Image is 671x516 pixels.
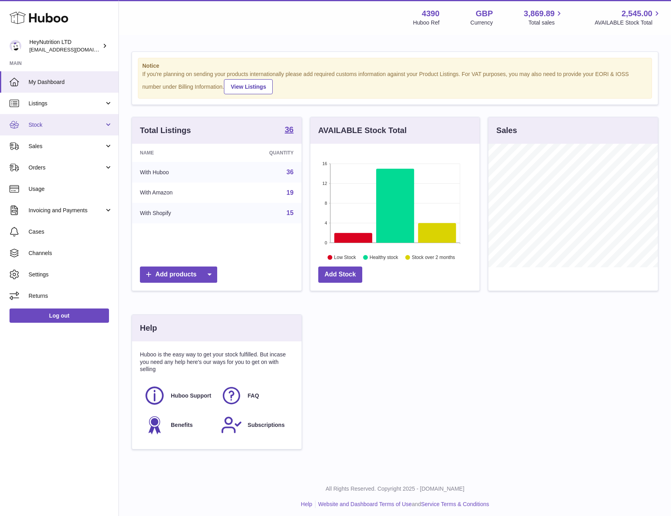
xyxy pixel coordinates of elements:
strong: 4390 [422,8,440,19]
span: My Dashboard [29,78,113,86]
a: Website and Dashboard Terms of Use [318,501,412,507]
span: Returns [29,292,113,300]
div: Huboo Ref [413,19,440,27]
span: FAQ [248,392,259,400]
a: Benefits [144,414,213,436]
span: 3,869.89 [524,8,555,19]
span: Cases [29,228,113,236]
a: 19 [287,189,294,196]
text: Stock over 2 months [412,255,455,260]
text: 0 [325,240,327,245]
a: Subscriptions [221,414,290,436]
span: Sales [29,143,104,150]
text: 16 [322,161,327,166]
a: 15 [287,209,294,216]
a: 36 [287,169,294,175]
div: If you're planning on sending your products internationally please add required customs informati... [142,70,648,94]
p: All Rights Reserved. Copyright 2025 - [DOMAIN_NAME] [125,485,665,493]
td: With Shopify [132,203,225,223]
strong: Notice [142,62,648,70]
span: Huboo Support [171,392,211,400]
text: 12 [322,181,327,186]
span: Benefits [171,421,193,429]
th: Name [132,144,225,162]
text: 4 [325,221,327,225]
text: Healthy stock [369,255,398,260]
li: and [315,501,489,508]
h3: Total Listings [140,125,191,136]
span: Usage [29,185,113,193]
strong: GBP [476,8,493,19]
span: [EMAIL_ADDRESS][DOMAIN_NAME] [29,46,117,53]
h3: Help [140,323,157,333]
div: HeyNutrition LTD [29,38,101,53]
a: 2,545.00 AVAILABLE Stock Total [595,8,661,27]
p: Huboo is the easy way to get your stock fulfilled. But incase you need any help here's our ways f... [140,351,294,373]
a: 3,869.89 Total sales [524,8,564,27]
strong: 36 [285,126,293,133]
a: 36 [285,126,293,135]
span: Settings [29,271,113,278]
th: Quantity [225,144,302,162]
img: info@heynutrition.com [10,40,21,52]
span: Subscriptions [248,421,285,429]
a: View Listings [224,79,273,94]
a: Huboo Support [144,385,213,406]
a: FAQ [221,385,290,406]
h3: Sales [496,125,517,136]
span: Orders [29,164,104,171]
span: Listings [29,100,104,107]
a: Log out [10,308,109,323]
span: 2,545.00 [621,8,652,19]
span: AVAILABLE Stock Total [595,19,661,27]
h3: AVAILABLE Stock Total [318,125,407,136]
a: Help [301,501,312,507]
a: Add Stock [318,267,362,283]
text: 8 [325,201,327,206]
span: Invoicing and Payments [29,207,104,214]
td: With Amazon [132,183,225,203]
span: Total sales [528,19,564,27]
div: Currency [470,19,493,27]
span: Stock [29,121,104,129]
a: Service Terms & Conditions [421,501,489,507]
span: Channels [29,249,113,257]
a: Add products [140,267,217,283]
td: With Huboo [132,162,225,183]
text: Low Stock [334,255,356,260]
